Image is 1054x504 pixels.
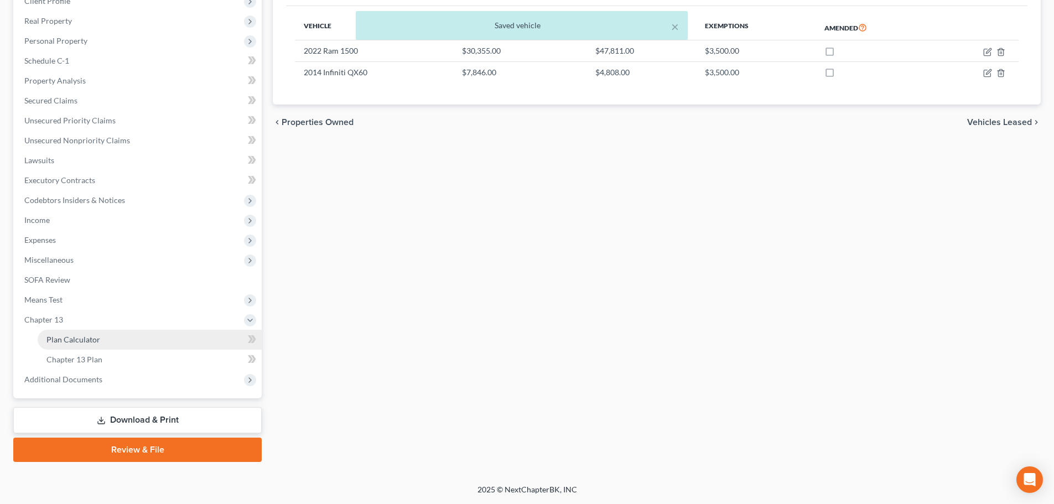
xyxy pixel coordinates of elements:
[46,355,102,364] span: Chapter 13 Plan
[586,61,696,82] td: $4,808.00
[24,56,69,65] span: Schedule C-1
[15,150,262,170] a: Lawsuits
[15,270,262,290] a: SOFA Review
[15,170,262,190] a: Executory Contracts
[24,315,63,324] span: Chapter 13
[24,255,74,264] span: Miscellaneous
[586,40,696,61] td: $47,811.00
[696,40,816,61] td: $3,500.00
[295,61,453,82] td: 2014 Infiniti QX60
[24,215,50,225] span: Income
[24,136,130,145] span: Unsecured Nonpriority Claims
[671,20,679,33] button: ×
[38,350,262,370] a: Chapter 13 Plan
[24,116,116,125] span: Unsecured Priority Claims
[295,40,453,61] td: 2022 Ram 1500
[967,118,1032,127] span: Vehicles Leased
[13,438,262,462] a: Review & File
[46,335,100,344] span: Plan Calculator
[38,330,262,350] a: Plan Calculator
[13,407,262,433] a: Download & Print
[24,295,63,304] span: Means Test
[15,91,262,111] a: Secured Claims
[696,61,816,82] td: $3,500.00
[15,111,262,131] a: Unsecured Priority Claims
[453,40,586,61] td: $30,355.00
[24,235,56,245] span: Expenses
[24,175,95,185] span: Executory Contracts
[967,118,1041,127] button: Vehicles Leased chevron_right
[15,51,262,71] a: Schedule C-1
[15,71,262,91] a: Property Analysis
[24,155,54,165] span: Lawsuits
[24,96,77,105] span: Secured Claims
[282,118,354,127] span: Properties Owned
[273,118,354,127] button: chevron_left Properties Owned
[24,375,102,384] span: Additional Documents
[1016,466,1043,493] div: Open Intercom Messenger
[453,61,586,82] td: $7,846.00
[24,76,86,85] span: Property Analysis
[24,275,70,284] span: SOFA Review
[273,118,282,127] i: chevron_left
[24,195,125,205] span: Codebtors Insiders & Notices
[15,131,262,150] a: Unsecured Nonpriority Claims
[365,20,679,31] div: Saved vehicle
[212,484,843,504] div: 2025 © NextChapterBK, INC
[1032,118,1041,127] i: chevron_right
